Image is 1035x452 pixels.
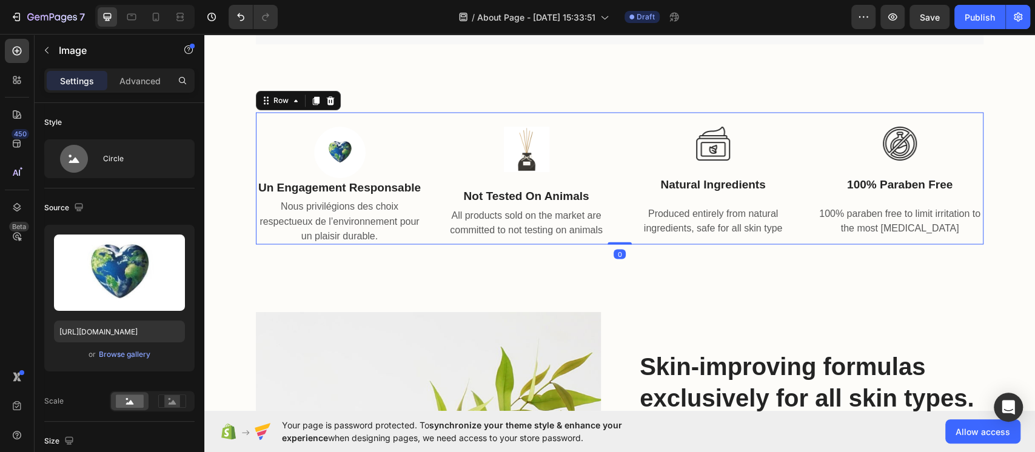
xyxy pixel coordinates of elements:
[44,396,64,407] div: Scale
[426,142,591,160] p: natural ingredients
[300,93,345,138] img: Alt Image
[956,425,1010,438] span: Allow access
[239,154,404,171] p: not tested on animals
[9,222,29,231] div: Beta
[637,12,655,22] span: Draft
[44,200,86,216] div: Source
[204,34,1035,411] iframe: Design area
[472,11,475,24] span: /
[60,75,94,87] p: Settings
[426,172,591,201] p: Produced entirely from natural ingredients, safe for all skin type
[282,420,622,443] span: synchronize your theme style & enhance your experience
[945,419,1020,444] button: Allow access
[994,393,1023,422] div: Open Intercom Messenger
[67,61,87,72] div: Row
[613,172,778,201] p: 100% paraben free to limit irritation to the most [MEDICAL_DATA]
[965,11,995,24] div: Publish
[238,153,406,173] div: Rich Text Editor. Editing area: main
[409,215,421,225] div: 0
[59,43,162,58] p: Image
[920,12,940,22] span: Save
[5,5,90,29] button: 7
[103,145,177,173] div: Circle
[678,93,712,127] img: Alt Image
[54,234,185,311] img: preview-image
[954,5,1005,29] button: Publish
[44,117,62,128] div: Style
[54,321,185,342] input: https://example.com/image.jpg
[99,349,150,360] div: Browse gallery
[435,316,778,379] p: Skin-improving formulas exclusively for all skin types.
[79,10,85,24] p: 7
[239,174,404,203] p: All products sold on the market are committed to not testing on animals
[44,433,76,450] div: Size
[12,129,29,139] div: 450
[909,5,950,29] button: Save
[477,11,595,24] span: About Page - [DATE] 15:33:51
[492,93,526,127] img: Alt Image
[89,347,96,362] span: or
[229,5,278,29] div: Undo/Redo
[119,75,161,87] p: Advanced
[613,142,778,160] p: 100% paraben free
[98,348,151,361] button: Browse gallery
[282,419,669,444] span: Your page is password protected. To when designing pages, we need access to your store password.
